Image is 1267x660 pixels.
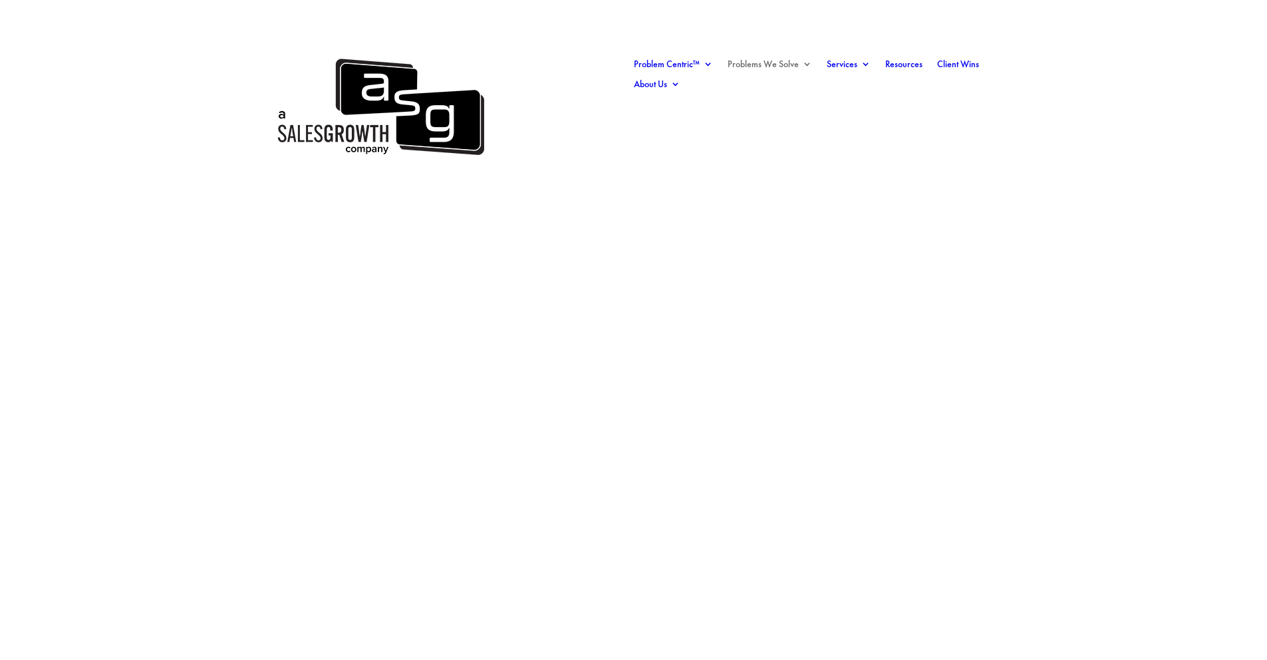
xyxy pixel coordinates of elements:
[885,59,922,74] a: Resources
[634,59,713,74] a: Problem Centric™
[827,59,871,74] a: Services
[937,59,979,74] a: Client Wins
[275,54,484,160] img: ASG Co. Logo
[275,151,484,163] a: A Sales Growth Company Logo
[728,59,812,74] a: Problems We Solve
[634,79,680,94] a: About Us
